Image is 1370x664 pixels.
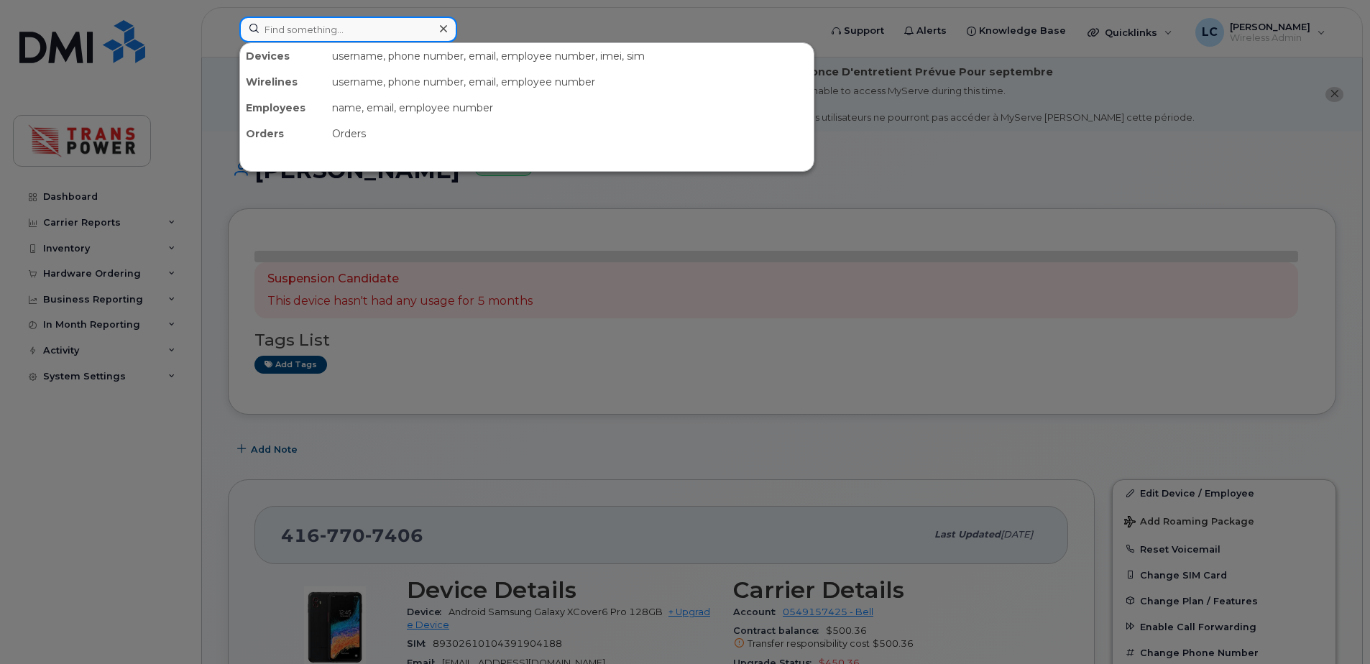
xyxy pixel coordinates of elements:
div: username, phone number, email, employee number, imei, sim [326,43,814,69]
div: Devices [240,43,326,69]
div: name, email, employee number [326,95,814,121]
div: username, phone number, email, employee number [326,69,814,95]
div: Orders [240,121,326,147]
div: Orders [326,121,814,147]
div: Employees [240,95,326,121]
div: Wirelines [240,69,326,95]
